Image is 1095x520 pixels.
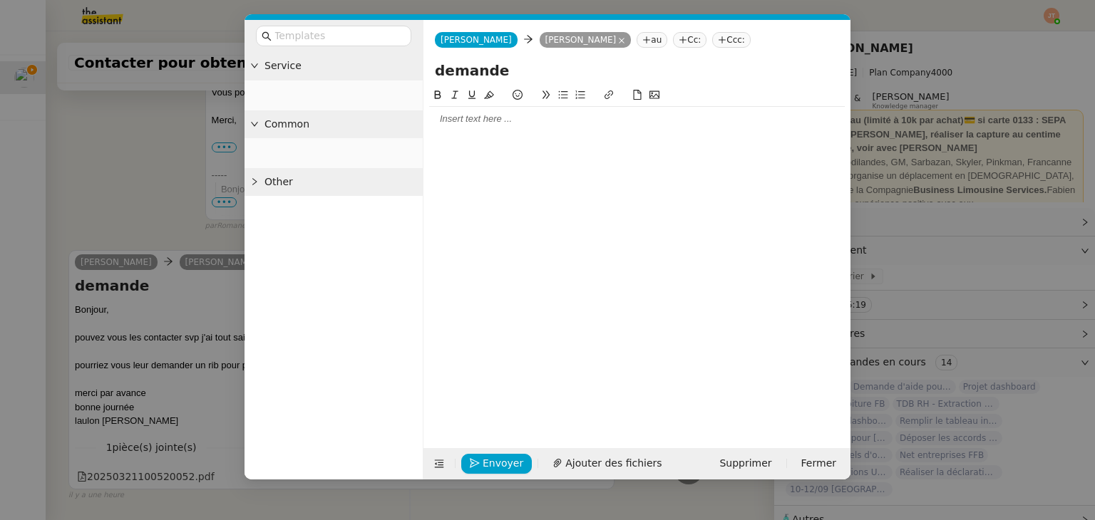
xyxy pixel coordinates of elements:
[637,32,667,48] nz-tag: au
[264,174,417,190] span: Other
[264,116,417,132] span: Common
[245,52,423,80] div: Service
[435,60,839,81] input: Subject
[274,28,403,44] input: Templates
[673,32,706,48] nz-tag: Cc:
[719,455,771,472] span: Supprimer
[544,454,670,474] button: Ajouter des fichiers
[264,58,417,74] span: Service
[801,455,836,472] span: Fermer
[461,454,532,474] button: Envoyer
[245,110,423,138] div: Common
[245,168,423,196] div: Other
[540,32,632,48] nz-tag: [PERSON_NAME]
[565,455,662,472] span: Ajouter des fichiers
[712,32,751,48] nz-tag: Ccc:
[711,454,780,474] button: Supprimer
[483,455,523,472] span: Envoyer
[793,454,845,474] button: Fermer
[441,35,512,45] span: [PERSON_NAME]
